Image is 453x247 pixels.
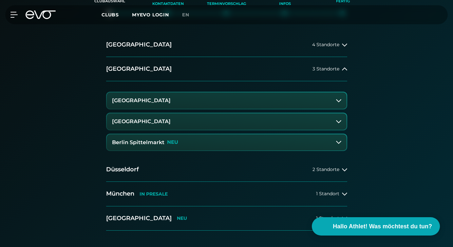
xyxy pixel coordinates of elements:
[312,66,339,71] span: 3 Standorte
[182,11,197,19] a: en
[106,165,139,174] h2: Düsseldorf
[106,214,172,222] h2: [GEOGRAPHIC_DATA]
[106,158,347,182] button: Düsseldorf2 Standorte
[312,42,339,47] span: 4 Standorte
[106,41,172,49] h2: [GEOGRAPHIC_DATA]
[106,57,347,81] button: [GEOGRAPHIC_DATA]3 Standorte
[112,140,164,145] h3: Berlin Spittelmarkt
[132,12,169,18] a: MYEVO LOGIN
[182,12,189,18] span: en
[167,140,178,145] p: NEU
[112,98,171,104] h3: [GEOGRAPHIC_DATA]
[102,11,132,18] a: Clubs
[107,134,347,151] button: Berlin SpittelmarktNEU
[106,206,347,231] button: [GEOGRAPHIC_DATA]NEU1 Standort
[177,216,187,221] p: NEU
[316,191,339,196] span: 1 Standort
[316,216,339,221] span: 1 Standort
[106,65,172,73] h2: [GEOGRAPHIC_DATA]
[312,217,440,236] button: Hallo Athlet! Was möchtest du tun?
[106,33,347,57] button: [GEOGRAPHIC_DATA]4 Standorte
[140,191,168,197] p: IN PRESALE
[112,119,171,124] h3: [GEOGRAPHIC_DATA]
[107,113,347,130] button: [GEOGRAPHIC_DATA]
[106,182,347,206] button: MünchenIN PRESALE1 Standort
[333,222,432,231] span: Hallo Athlet! Was möchtest du tun?
[106,190,134,198] h2: München
[107,92,347,109] button: [GEOGRAPHIC_DATA]
[312,167,339,172] span: 2 Standorte
[102,12,119,18] span: Clubs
